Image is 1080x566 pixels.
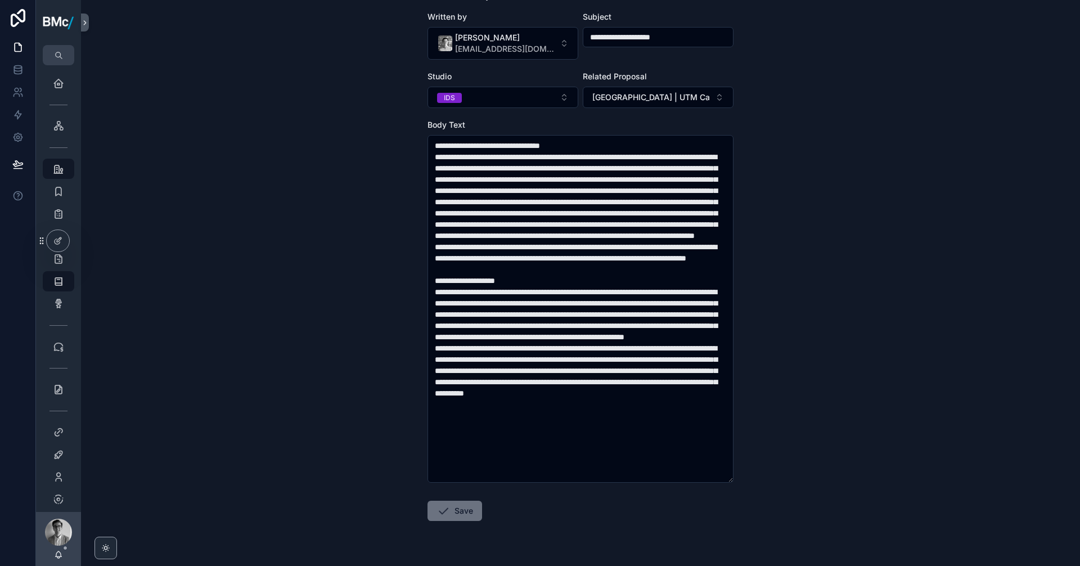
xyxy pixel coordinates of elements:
[583,87,733,108] button: Select Button
[583,12,611,21] span: Subject
[427,71,452,81] span: Studio
[583,71,647,81] span: Related Proposal
[427,27,578,60] button: Select Button
[427,120,465,129] span: Body Text
[427,501,482,521] button: Save
[455,32,555,43] span: [PERSON_NAME]
[427,12,467,21] span: Written by
[455,43,555,55] span: [EMAIL_ADDRESS][DOMAIN_NAME]
[427,87,578,108] button: Select Button
[592,92,710,103] span: [GEOGRAPHIC_DATA] | UTM Campus Heart & Indigenous Build
[444,93,455,103] div: IDS
[437,92,462,103] button: Unselect IDS
[43,14,74,31] img: App logo
[36,65,81,512] div: scrollable content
